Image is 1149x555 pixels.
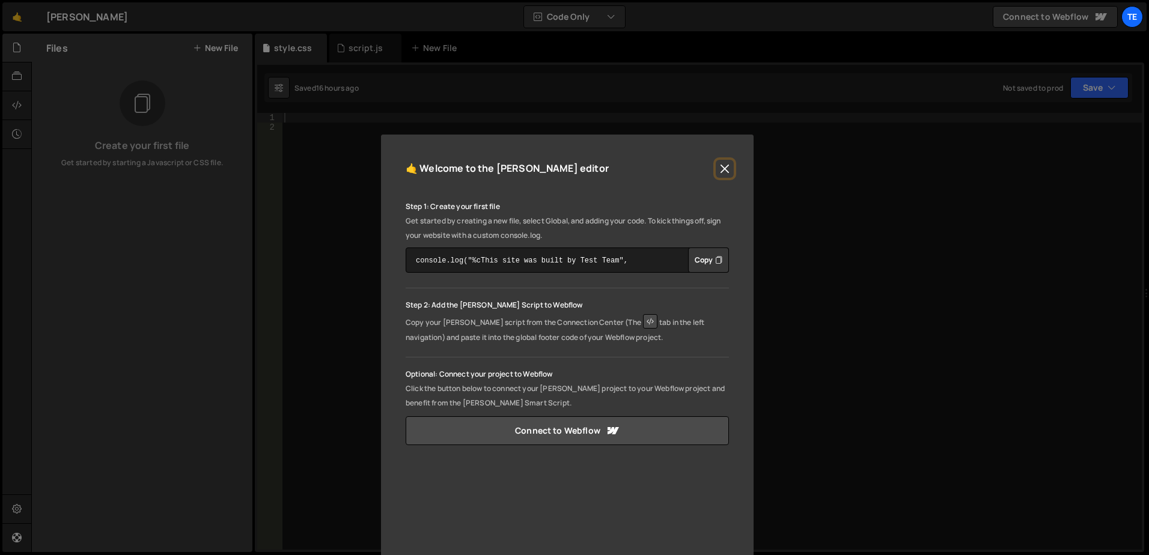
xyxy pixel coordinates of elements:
[406,416,729,445] a: Connect to Webflow
[406,247,729,273] textarea: console.log("%cThis site was built by Test Team", "background:blue;color:#fff;padding: 8px;");
[406,159,609,178] h5: 🤙 Welcome to the [PERSON_NAME] editor
[406,381,729,410] p: Click the button below to connect your [PERSON_NAME] project to your Webflow project and benefit ...
[406,367,729,381] p: Optional: Connect your project to Webflow
[688,247,729,273] div: Button group with nested dropdown
[716,160,734,178] button: Close
[406,312,729,345] p: Copy your [PERSON_NAME] script from the Connection Center (The tab in the left navigation) and pa...
[1121,6,1143,28] a: Te
[406,298,729,312] p: Step 2: Add the [PERSON_NAME] Script to Webflow
[688,247,729,273] button: Copy
[406,199,729,214] p: Step 1: Create your first file
[406,214,729,243] p: Get started by creating a new file, select Global, and adding your code. To kick things off, sign...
